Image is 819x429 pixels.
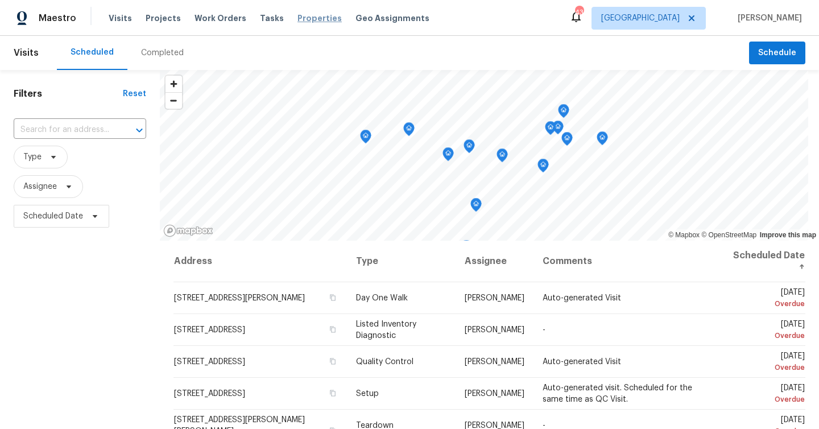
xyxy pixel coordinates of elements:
button: Zoom in [166,76,182,92]
div: Map marker [597,131,608,149]
th: Type [347,241,456,282]
div: Map marker [442,147,454,165]
span: Auto-generated visit. Scheduled for the same time as QC Visit. [543,384,692,403]
span: Assignee [23,181,57,192]
span: [PERSON_NAME] [465,326,524,334]
span: [STREET_ADDRESS][PERSON_NAME] [174,294,305,302]
button: Schedule [749,42,805,65]
span: Setup [356,390,379,398]
span: [STREET_ADDRESS] [174,358,245,366]
span: [PERSON_NAME] [465,358,524,366]
span: Visits [109,13,132,24]
div: Completed [141,47,184,59]
div: Map marker [470,198,482,216]
span: Tasks [260,14,284,22]
span: [DATE] [732,352,805,373]
div: Map marker [545,121,556,139]
div: Map marker [558,104,569,122]
button: Copy Address [328,292,338,303]
a: Mapbox homepage [163,224,213,237]
span: [DATE] [732,320,805,341]
div: Map marker [360,130,371,147]
span: Maestro [39,13,76,24]
div: Map marker [561,132,573,150]
span: Schedule [758,46,796,60]
button: Zoom out [166,92,182,109]
th: Scheduled Date ↑ [723,241,805,282]
div: Map marker [497,148,508,166]
a: Mapbox [668,231,700,239]
span: Scheduled Date [23,211,83,222]
div: Overdue [732,330,805,341]
span: - [543,326,545,334]
input: Search for an address... [14,121,114,139]
button: Copy Address [328,356,338,366]
div: Map marker [537,159,549,176]
div: Map marker [464,139,475,157]
div: Overdue [732,298,805,310]
span: [STREET_ADDRESS] [174,390,245,398]
button: Open [131,122,147,138]
div: Map marker [403,122,415,140]
a: OpenStreetMap [701,231,756,239]
th: Comments [533,241,723,282]
span: Auto-generated Visit [543,294,621,302]
span: [DATE] [732,384,805,405]
div: 43 [575,7,583,18]
span: Work Orders [195,13,246,24]
span: Type [23,151,42,163]
span: [PERSON_NAME] [465,390,524,398]
div: Scheduled [71,47,114,58]
span: [DATE] [732,288,805,310]
span: Quality Control [356,358,413,366]
a: Improve this map [760,231,816,239]
span: [GEOGRAPHIC_DATA] [601,13,680,24]
th: Address [173,241,347,282]
span: Geo Assignments [355,13,429,24]
th: Assignee [456,241,533,282]
button: Copy Address [328,324,338,335]
div: Map marker [461,240,472,258]
span: [STREET_ADDRESS] [174,326,245,334]
span: [PERSON_NAME] [733,13,802,24]
span: Auto-generated Visit [543,358,621,366]
span: Zoom out [166,93,182,109]
span: Properties [297,13,342,24]
div: Overdue [732,362,805,373]
span: Day One Walk [356,294,408,302]
span: [PERSON_NAME] [465,294,524,302]
span: Listed Inventory Diagnostic [356,320,416,340]
button: Copy Address [328,388,338,398]
span: Projects [146,13,181,24]
div: Map marker [552,121,564,138]
span: Visits [14,40,39,65]
div: Overdue [732,394,805,405]
h1: Filters [14,88,123,100]
canvas: Map [160,70,808,241]
div: Reset [123,88,146,100]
